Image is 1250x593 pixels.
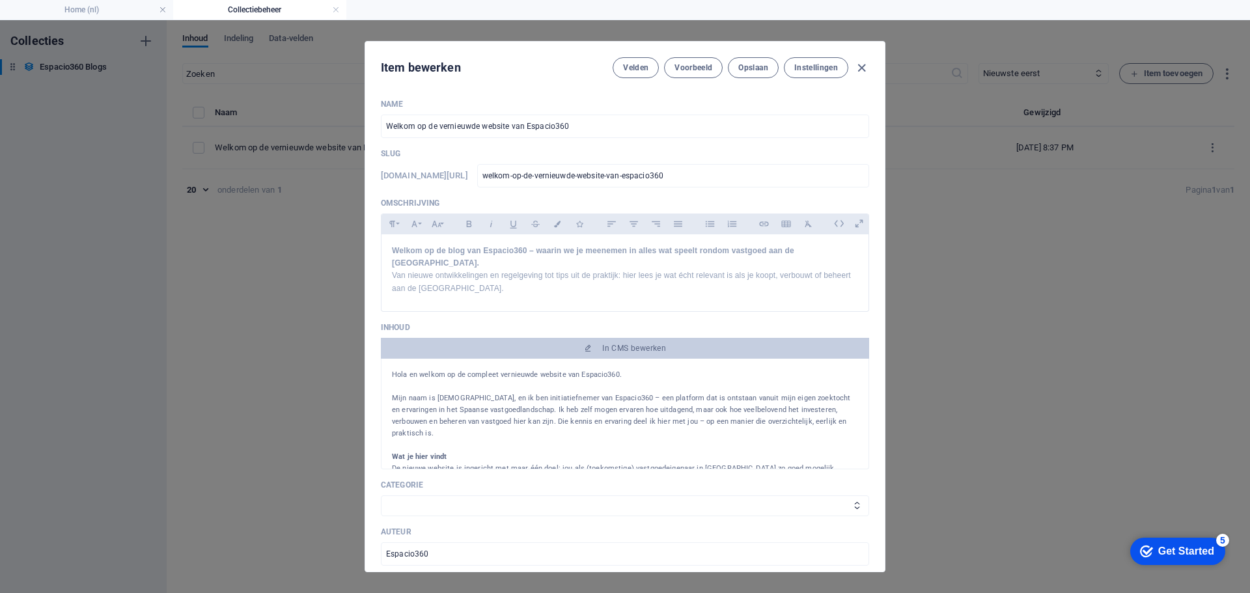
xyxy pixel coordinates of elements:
[392,245,858,295] p: Van nieuwe ontwikkelingen en regelgeving tot tips uit de praktijk: hier lees je wat écht relevant...
[381,480,869,490] p: Categorie
[721,215,742,232] button: Ordered List
[404,215,424,232] button: Font Family
[426,215,447,232] button: Font Size
[458,215,479,232] button: Bold (Ctrl+B)
[382,215,402,232] button: Paragraph Format
[96,3,109,16] div: 5
[849,214,869,234] i: Openen als overlay
[392,369,858,381] p: Hola en welkom op de compleet vernieuwde website van Espacio360.
[381,198,869,208] p: Omschrijving
[381,527,869,537] p: Auteur
[602,343,666,353] span: In CMS bewerken
[775,215,796,232] button: Insert Table
[829,214,849,234] i: HTML bewerken
[547,215,568,232] button: Colors
[503,215,523,232] button: Underline (Ctrl+U)
[667,215,688,232] button: Align Justify
[699,215,720,232] button: Unordered List
[10,7,105,34] div: Get Started 5 items remaining, 0% complete
[480,215,501,232] button: Italic (Ctrl+I)
[381,99,869,109] p: Name
[798,215,818,232] button: Clear Formatting
[38,14,94,26] div: Get Started
[381,168,468,184] h6: De slug is de URL waaronder dit item is te vinden en daarom moet deze uniek zijn.
[569,215,590,232] button: Icons
[381,60,461,76] h2: Item bewerken
[623,215,644,232] button: Align Center
[613,57,659,78] button: Velden
[525,215,546,232] button: Strikethrough
[381,338,869,359] button: In CMS bewerken
[794,62,838,73] span: Instellingen
[753,215,774,232] button: Insert Link
[645,215,666,232] button: Align Right
[674,62,712,73] span: Voorbeeld
[392,246,794,268] strong: Welkom op de blog van Espacio360 – waarin we je meenemen in alles wat speelt rondom vastgoed aan ...
[664,57,723,78] button: Voorbeeld
[392,463,858,486] p: De nieuwe website is ingericht met maar één doel: jou als (toekomstige) vastgoedeigenaar in [GEOG...
[392,451,858,463] h4: Wat je hier vindt
[392,393,858,439] p: Mijn naam is [DEMOGRAPHIC_DATA], en ik ben initiatiefnemer van Espacio360 – een platform dat is o...
[601,215,622,232] button: Align Left
[728,57,778,78] button: Opslaan
[381,148,869,159] p: Slug
[738,62,768,73] span: Opslaan
[173,3,346,17] h4: Collectiebeheer
[381,322,869,333] p: Inhoud
[784,57,848,78] button: Instellingen
[623,62,648,73] span: Velden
